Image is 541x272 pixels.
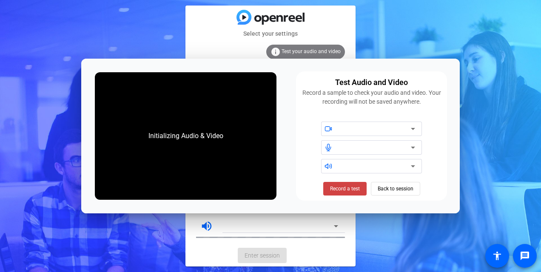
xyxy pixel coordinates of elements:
button: Back to session [371,182,420,195]
mat-icon: volume_up [200,220,213,232]
span: Test your audio and video [282,48,341,54]
span: Record a test [330,185,360,193]
div: Record a sample to check your audio and video. Your recording will not be saved anywhere. [301,88,442,106]
div: Initializing Audio & Video [140,122,232,150]
span: Back to session [378,181,413,197]
mat-icon: message [520,251,530,261]
button: Record a test [323,182,367,195]
mat-card-subtitle: Select your settings [185,29,356,38]
mat-icon: accessibility [492,251,502,261]
img: blue-gradient.svg [236,10,305,25]
div: Test Audio and Video [335,76,408,88]
mat-icon: info [270,47,281,57]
